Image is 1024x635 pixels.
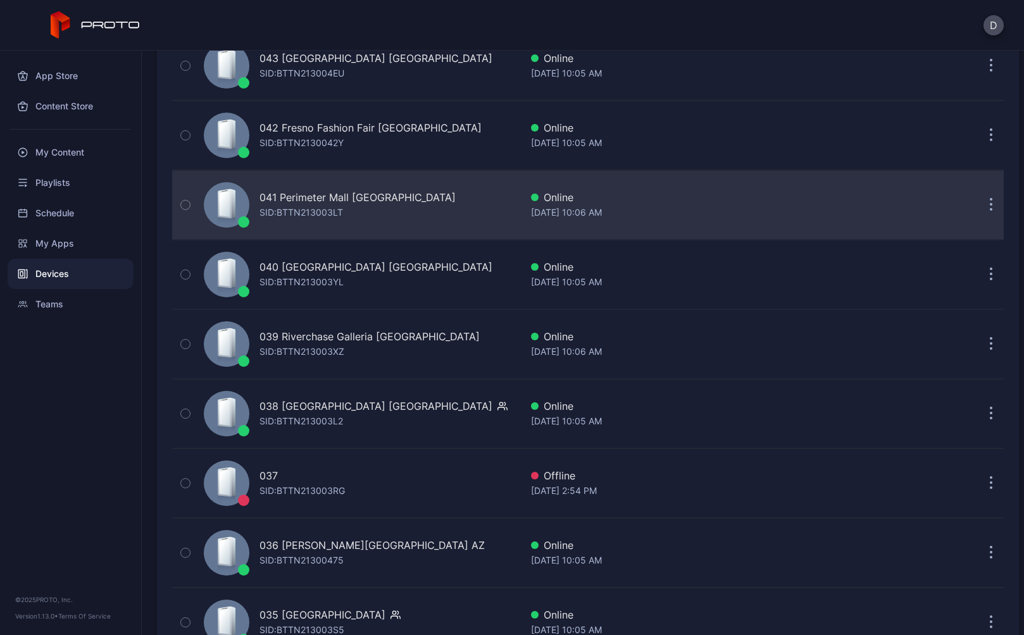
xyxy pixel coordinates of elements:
a: My Content [8,137,134,168]
span: Version 1.13.0 • [15,612,58,620]
div: Online [531,538,844,553]
a: Devices [8,259,134,289]
div: SID: BTTN21300475 [259,553,344,568]
div: Online [531,190,844,205]
div: 036 [PERSON_NAME][GEOGRAPHIC_DATA] AZ [259,538,485,553]
div: SID: BTTN2130042Y [259,135,344,151]
div: Offline [531,468,844,483]
div: Online [531,51,844,66]
div: Online [531,607,844,622]
div: [DATE] 10:05 AM [531,274,844,290]
div: [DATE] 10:06 AM [531,205,844,220]
a: Playlists [8,168,134,198]
div: 037 [259,468,278,483]
div: SID: BTTN213003XZ [259,344,344,359]
div: Online [531,259,844,274]
div: [DATE] 10:05 AM [531,66,844,81]
div: 038 [GEOGRAPHIC_DATA] [GEOGRAPHIC_DATA] [259,398,492,414]
div: SID: BTTN213003LT [259,205,343,220]
div: [DATE] 10:05 AM [531,553,844,568]
div: [DATE] 2:54 PM [531,483,844,498]
div: SID: BTTN213003YL [259,274,344,290]
div: 039 Riverchase Galleria [GEOGRAPHIC_DATA] [259,329,480,344]
a: Content Store [8,91,134,121]
div: 042 Fresno Fashion Fair [GEOGRAPHIC_DATA] [259,120,482,135]
a: App Store [8,61,134,91]
div: 035 [GEOGRAPHIC_DATA] [259,607,385,622]
div: 041 Perimeter Mall [GEOGRAPHIC_DATA] [259,190,456,205]
a: Teams [8,289,134,319]
div: Online [531,398,844,414]
div: Online [531,120,844,135]
a: My Apps [8,228,134,259]
a: Schedule [8,198,134,228]
a: Terms Of Service [58,612,111,620]
div: 043 [GEOGRAPHIC_DATA] [GEOGRAPHIC_DATA] [259,51,492,66]
div: SID: BTTN213004EU [259,66,344,81]
button: D [983,15,1004,35]
div: [DATE] 10:05 AM [531,135,844,151]
div: © 2025 PROTO, Inc. [15,595,126,605]
div: Online [531,329,844,344]
div: [DATE] 10:05 AM [531,414,844,429]
div: 040 [GEOGRAPHIC_DATA] [GEOGRAPHIC_DATA] [259,259,492,274]
div: SID: BTTN213003RG [259,483,345,498]
div: SID: BTTN213003L2 [259,414,343,429]
div: [DATE] 10:06 AM [531,344,844,359]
